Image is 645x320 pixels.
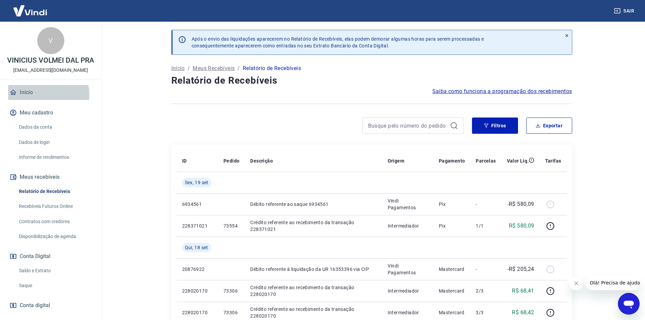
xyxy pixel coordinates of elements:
button: Meus recebíveis [8,170,93,185]
p: 73306 [223,309,239,316]
button: Sair [612,5,637,17]
p: Débito referente ao saque 6934561 [250,201,377,208]
a: Disponibilização de agenda [16,230,93,243]
p: / [188,64,190,72]
div: V [37,27,64,54]
p: 6934561 [182,201,213,208]
p: Parcelas [476,157,496,164]
p: 2/3 [476,287,496,294]
p: Débito referente à liquidação da UR 16353396 via CIP [250,266,377,273]
iframe: Botão para abrir a janela de mensagens [618,293,640,315]
button: Filtros [472,118,518,134]
img: Vindi [8,0,52,21]
p: Vindi Pagamentos [388,197,428,211]
iframe: Fechar mensagem [569,277,583,290]
p: Descrição [250,157,273,164]
p: Mastercard [439,266,465,273]
p: R$ 580,09 [509,222,534,230]
a: Início [8,85,93,100]
p: 1/1 [476,222,496,229]
iframe: Mensagem da empresa [586,275,640,290]
span: Sex, 19 set [185,179,209,186]
a: Dados da conta [16,120,93,134]
button: Conta Digital [8,249,93,264]
p: Vindi Pagamentos [388,262,428,276]
a: Informe de rendimentos [16,150,93,164]
p: Pagamento [439,157,465,164]
a: Recebíveis Futuros Online [16,199,93,213]
p: Intermediador [388,309,428,316]
p: Crédito referente ao recebimento da transação 228371021 [250,219,377,233]
p: Intermediador [388,222,428,229]
p: Mastercard [439,287,465,294]
p: 20876922 [182,266,213,273]
button: Exportar [526,118,572,134]
h4: Relatório de Recebíveis [171,74,572,87]
p: Relatório de Recebíveis [243,64,301,72]
button: Meu cadastro [8,105,93,120]
p: Após o envio das liquidações aparecerem no Relatório de Recebíveis, elas podem demorar algumas ho... [192,36,484,49]
p: ID [182,157,187,164]
a: Contratos com credores [16,215,93,229]
p: 228020170 [182,309,213,316]
p: Pix [439,201,465,208]
p: - [476,266,496,273]
p: Origem [388,157,404,164]
p: R$ 68,41 [512,287,534,295]
a: Relatório de Recebíveis [16,185,93,198]
p: 73554 [223,222,239,229]
p: Valor Líq. [507,157,529,164]
span: Qui, 18 set [185,244,208,251]
p: / [237,64,240,72]
p: Crédito referente ao recebimento da transação 228020170 [250,284,377,298]
a: Conta digital [8,298,93,313]
p: - [476,201,496,208]
p: Pedido [223,157,239,164]
a: Início [171,64,185,72]
span: Conta digital [20,301,50,310]
span: Olá! Precisa de ajuda? [4,5,57,10]
a: Meus Recebíveis [193,64,235,72]
input: Busque pelo número do pedido [368,121,447,131]
p: 228020170 [182,287,213,294]
p: 3/3 [476,309,496,316]
a: Saque [16,279,93,293]
p: Crédito referente ao recebimento da transação 228020170 [250,306,377,319]
p: -R$ 205,24 [508,265,534,273]
p: VINICIUS VOLMEI DAL PRA [7,57,94,64]
p: Tarifas [545,157,561,164]
p: Mastercard [439,309,465,316]
a: Saldo e Extrato [16,264,93,278]
p: 73306 [223,287,239,294]
a: Dados de login [16,135,93,149]
p: Intermediador [388,287,428,294]
p: 228371021 [182,222,213,229]
p: Pix [439,222,465,229]
p: [EMAIL_ADDRESS][DOMAIN_NAME] [13,67,88,74]
p: R$ 68,42 [512,308,534,317]
p: -R$ 580,09 [508,200,534,208]
a: Saiba como funciona a programação dos recebimentos [432,87,572,95]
